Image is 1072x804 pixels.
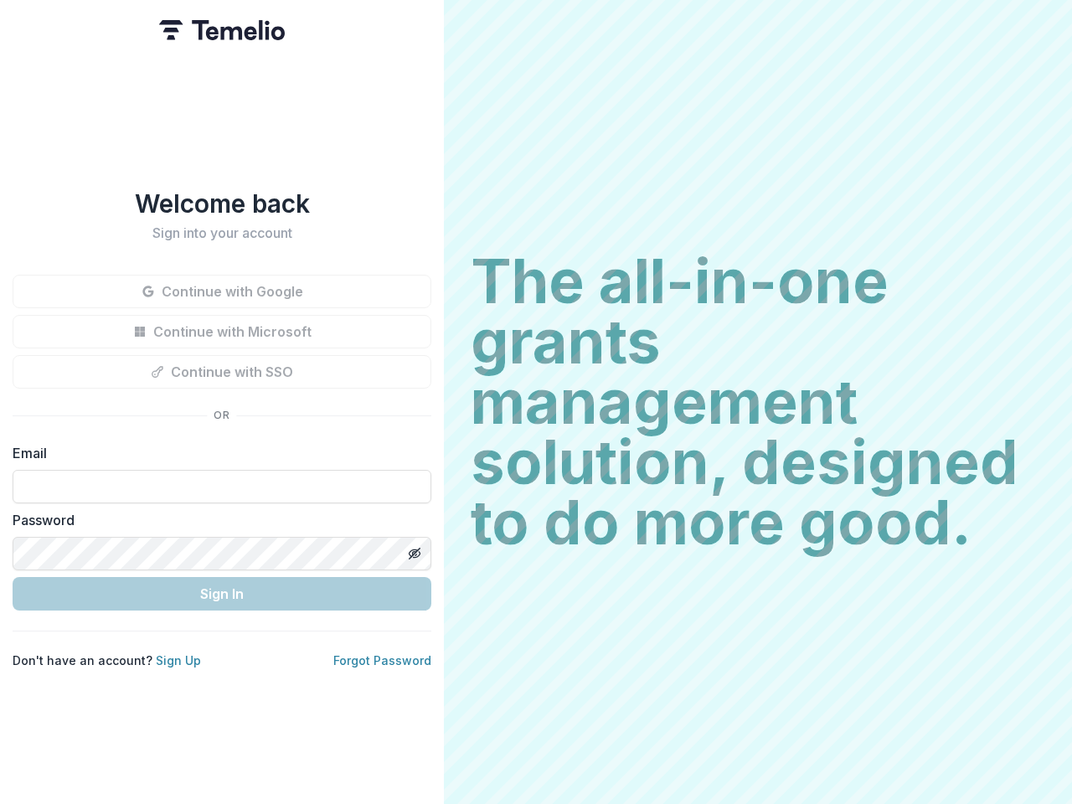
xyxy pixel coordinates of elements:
h1: Welcome back [13,188,431,219]
button: Continue with SSO [13,355,431,389]
a: Sign Up [156,653,201,667]
img: Temelio [159,20,285,40]
button: Toggle password visibility [401,540,428,567]
button: Sign In [13,577,431,611]
p: Don't have an account? [13,652,201,669]
button: Continue with Google [13,275,431,308]
h2: Sign into your account [13,225,431,241]
label: Email [13,443,421,463]
button: Continue with Microsoft [13,315,431,348]
a: Forgot Password [333,653,431,667]
label: Password [13,510,421,530]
